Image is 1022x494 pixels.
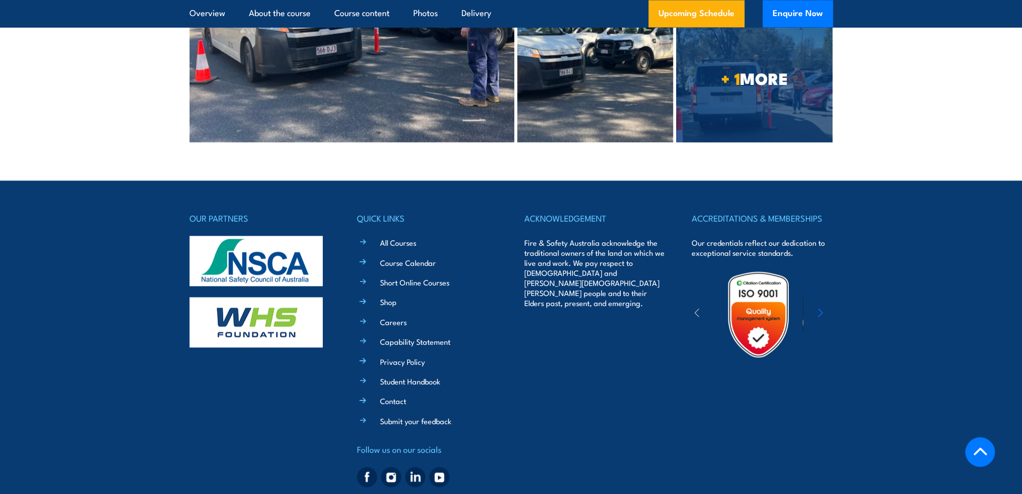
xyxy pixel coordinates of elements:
[380,375,440,386] a: Student Handbook
[380,316,407,327] a: Careers
[714,270,802,358] img: Untitled design (19)
[190,297,323,347] img: whs-logo-footer
[380,415,451,426] a: Submit your feedback
[380,276,449,287] a: Short Online Courses
[524,237,665,308] p: Fire & Safety Australia acknowledge the traditional owners of the land on which we live and work....
[380,296,397,307] a: Shop
[692,211,832,225] h4: ACCREDITATIONS & MEMBERSHIPS
[357,211,498,225] h4: QUICK LINKS
[692,237,832,257] p: Our credentials reflect our dedication to exceptional service standards.
[380,336,450,346] a: Capability Statement
[190,236,323,286] img: nsca-logo-footer
[380,395,406,406] a: Contact
[676,71,832,85] span: MORE
[676,13,832,142] a: + 1MORE
[380,257,436,267] a: Course Calendar
[803,297,890,332] img: ewpa-logo
[357,442,498,456] h4: Follow us on our socials
[190,211,330,225] h4: OUR PARTNERS
[380,356,425,366] a: Privacy Policy
[380,237,416,247] a: All Courses
[721,65,740,90] strong: + 1
[524,211,665,225] h4: ACKNOWLEDGEMENT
